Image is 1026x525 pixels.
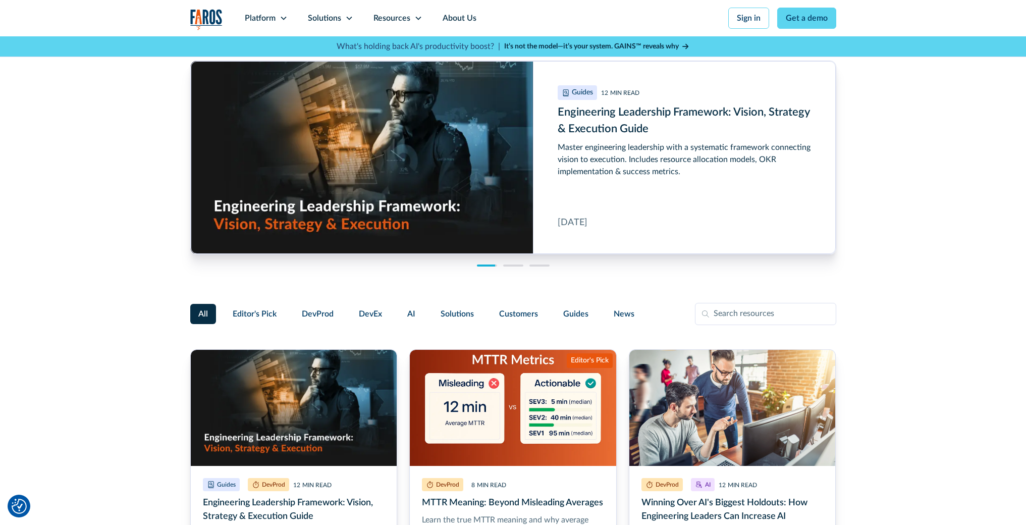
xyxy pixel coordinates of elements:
button: Cookie Settings [12,499,27,514]
img: Illustration of misleading vs. actionable MTTR metrics [410,350,616,466]
p: What's holding back AI's productivity boost? | [337,40,500,52]
img: two male senior software developers looking at computer screens in a busy office [629,350,836,466]
strong: It’s not the model—it’s your system. GAINS™ reveals why [504,43,679,50]
img: Revisit consent button [12,499,27,514]
a: Get a demo [777,8,836,29]
span: News [614,308,634,320]
a: Sign in [728,8,769,29]
a: It’s not the model—it’s your system. GAINS™ reveals why [504,41,690,52]
span: Customers [499,308,538,320]
img: Logo of the analytics and reporting company Faros. [190,9,223,30]
img: Realistic image of an engineering leader at work [191,61,533,253]
span: All [198,308,208,320]
span: DevEx [359,308,382,320]
div: Resources [373,12,410,24]
div: Solutions [308,12,341,24]
div: Platform [245,12,276,24]
a: Engineering Leadership Framework: Vision, Strategy & Execution Guide [191,61,836,254]
span: DevProd [302,308,334,320]
form: Filter Form [190,303,836,325]
a: home [190,9,223,30]
span: AI [407,308,415,320]
input: Search resources [695,303,836,325]
span: Solutions [441,308,474,320]
img: Realistic image of an engineering leader at work [191,350,397,466]
div: cms-link [191,61,836,254]
span: Guides [563,308,588,320]
span: Editor's Pick [233,308,277,320]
